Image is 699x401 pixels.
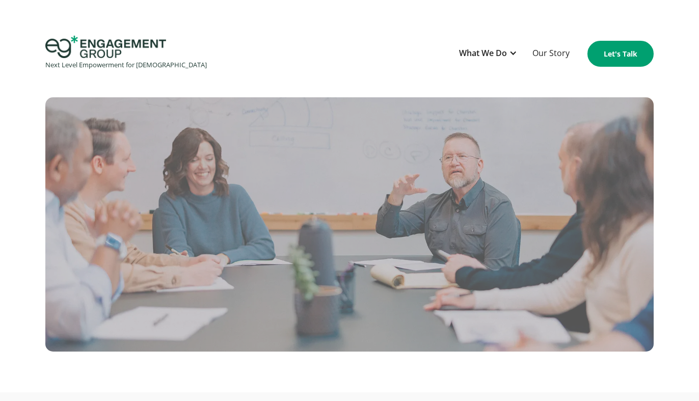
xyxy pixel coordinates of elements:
[45,58,207,72] div: Next Level Empowerment for [DEMOGRAPHIC_DATA]
[587,41,654,67] a: Let's Talk
[527,41,575,66] a: Our Story
[454,41,522,66] div: What We Do
[45,36,207,72] a: home
[45,36,166,58] img: Engagement Group Logo Icon
[459,46,507,60] div: What We Do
